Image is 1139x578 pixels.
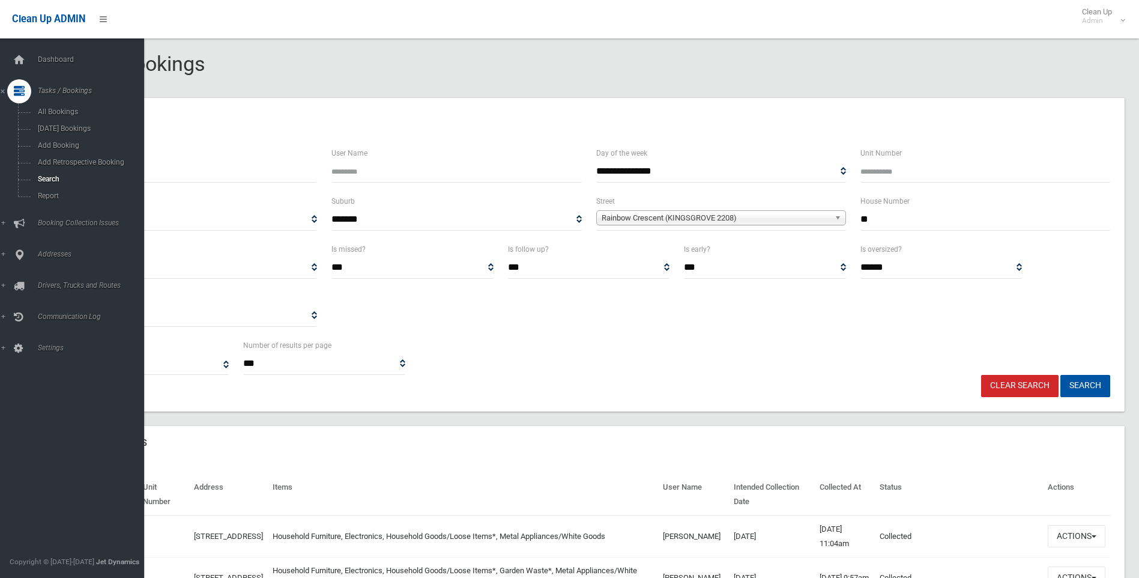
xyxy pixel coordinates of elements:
span: Tasks / Bookings [34,87,153,95]
span: Rainbow Crescent (KINGSGROVE 2208) [602,211,830,225]
label: Street [596,195,615,208]
td: [DATE] 11:04am [815,516,875,558]
th: Address [189,474,268,516]
span: Clean Up [1076,7,1124,25]
th: Items [268,474,658,516]
span: Dashboard [34,55,153,64]
label: Suburb [331,195,355,208]
td: [DATE] [729,516,815,558]
span: Settings [34,344,153,352]
th: Status [875,474,1043,516]
span: Addresses [34,250,153,258]
button: Actions [1048,525,1105,547]
th: Collected At [815,474,875,516]
td: [PERSON_NAME] [658,516,728,558]
label: Is follow up? [508,243,549,256]
label: Is missed? [331,243,366,256]
label: User Name [331,147,367,160]
td: Collected [875,516,1043,558]
a: [STREET_ADDRESS] [194,532,263,541]
a: Clear Search [981,375,1059,397]
span: Search [34,175,143,183]
span: Add Retrospective Booking [34,158,143,166]
label: Is early? [684,243,710,256]
label: Is oversized? [860,243,902,256]
td: Household Furniture, Electronics, Household Goods/Loose Items*, Metal Appliances/White Goods [268,516,658,558]
label: Unit Number [860,147,902,160]
span: Clean Up ADMIN [12,13,85,25]
label: House Number [860,195,910,208]
span: Booking Collection Issues [34,219,153,227]
span: Drivers, Trucks and Routes [34,281,153,290]
span: Copyright © [DATE]-[DATE] [10,558,94,566]
span: [DATE] Bookings [34,124,143,133]
th: Intended Collection Date [729,474,815,516]
span: Communication Log [34,312,153,321]
button: Search [1060,375,1110,397]
span: Report [34,192,143,200]
label: Number of results per page [243,339,331,352]
th: Unit Number [138,474,189,516]
span: All Bookings [34,108,143,116]
span: Add Booking [34,141,143,150]
th: Actions [1043,474,1110,516]
th: User Name [658,474,728,516]
strong: Jet Dynamics [96,558,139,566]
small: Admin [1082,16,1112,25]
label: Day of the week [596,147,647,160]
